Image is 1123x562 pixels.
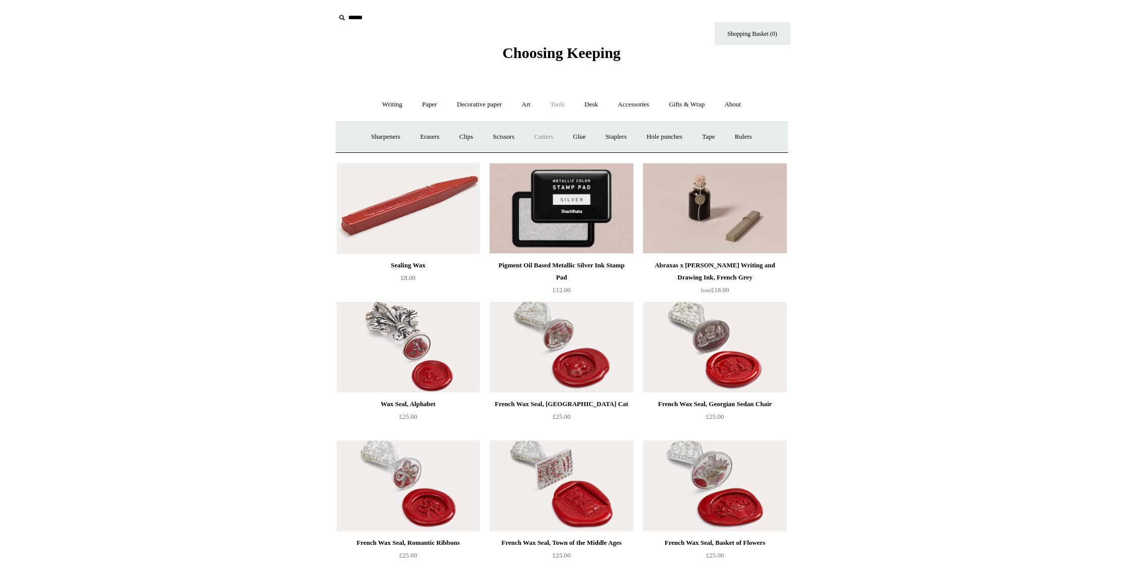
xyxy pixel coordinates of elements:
[646,259,784,284] div: Abraxas x [PERSON_NAME] Writing and Drawing Ink, French Grey
[643,398,786,439] a: French Wax Seal, Georgian Sedan Chair £25.00
[726,124,761,150] a: Rulers
[492,398,630,410] div: French Wax Seal, [GEOGRAPHIC_DATA] Cat
[490,440,633,531] a: French Wax Seal, Town of the Middle Ages French Wax Seal, Town of the Middle Ages
[575,91,607,118] a: Desk
[643,259,786,301] a: Abraxas x [PERSON_NAME] Writing and Drawing Ink, French Grey from£18.00
[337,398,480,439] a: Wax Seal, Alphabet £25.00
[553,551,571,559] span: £25.00
[411,124,448,150] a: Erasers
[525,124,562,150] a: Cutters
[337,440,480,531] a: French Wax Seal, Romantic Ribbons French Wax Seal, Romantic Ribbons
[339,398,477,410] div: Wax Seal, Alphabet
[541,91,574,118] a: Tools
[490,440,633,531] img: French Wax Seal, Town of the Middle Ages
[637,124,691,150] a: Hole punches
[513,91,540,118] a: Art
[564,124,595,150] a: Glue
[502,44,620,61] span: Choosing Keeping
[706,413,724,420] span: £25.00
[643,440,786,531] img: French Wax Seal, Basket of Flowers
[502,52,620,60] a: Choosing Keeping
[490,163,633,254] img: Pigment Oil Based Metallic Silver Ink Stamp Pad
[715,91,750,118] a: About
[715,22,790,45] a: Shopping Basket (0)
[643,163,786,254] img: Abraxas x Steve Harrison Writing and Drawing Ink, French Grey
[399,551,417,559] span: £25.00
[701,286,729,294] span: £18.00
[337,302,480,392] a: Wax Seal, Alphabet Wax Seal, Alphabet
[490,302,633,392] img: French Wax Seal, Cheshire Cat
[484,124,524,150] a: Scissors
[693,124,724,150] a: Tape
[490,398,633,439] a: French Wax Seal, [GEOGRAPHIC_DATA] Cat £25.00
[362,124,409,150] a: Sharpeners
[646,398,784,410] div: French Wax Seal, Georgian Sedan Chair
[337,302,480,392] img: Wax Seal, Alphabet
[337,163,480,254] a: Sealing Wax Sealing Wax
[492,537,630,549] div: French Wax Seal, Town of the Middle Ages
[609,91,658,118] a: Accessories
[448,91,511,118] a: Decorative paper
[490,163,633,254] a: Pigment Oil Based Metallic Silver Ink Stamp Pad Pigment Oil Based Metallic Silver Ink Stamp Pad
[706,551,724,559] span: £25.00
[339,537,477,549] div: French Wax Seal, Romantic Ribbons
[643,302,786,392] a: French Wax Seal, Georgian Sedan Chair French Wax Seal, Georgian Sedan Chair
[597,124,636,150] a: Staplers
[337,440,480,531] img: French Wax Seal, Romantic Ribbons
[701,288,711,293] span: from
[399,413,417,420] span: £25.00
[413,91,446,118] a: Paper
[490,259,633,301] a: Pigment Oil Based Metallic Silver Ink Stamp Pad £12.00
[660,91,714,118] a: Gifts & Wrap
[492,259,630,284] div: Pigment Oil Based Metallic Silver Ink Stamp Pad
[553,413,571,420] span: £25.00
[337,259,480,301] a: Sealing Wax £8.00
[339,259,477,271] div: Sealing Wax
[373,91,411,118] a: Writing
[643,163,786,254] a: Abraxas x Steve Harrison Writing and Drawing Ink, French Grey Abraxas x Steve Harrison Writing an...
[490,302,633,392] a: French Wax Seal, Cheshire Cat French Wax Seal, Cheshire Cat
[643,440,786,531] a: French Wax Seal, Basket of Flowers French Wax Seal, Basket of Flowers
[401,274,415,282] span: £8.00
[553,286,571,294] span: £12.00
[450,124,482,150] a: Clips
[646,537,784,549] div: French Wax Seal, Basket of Flowers
[337,163,480,254] img: Sealing Wax
[643,302,786,392] img: French Wax Seal, Georgian Sedan Chair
